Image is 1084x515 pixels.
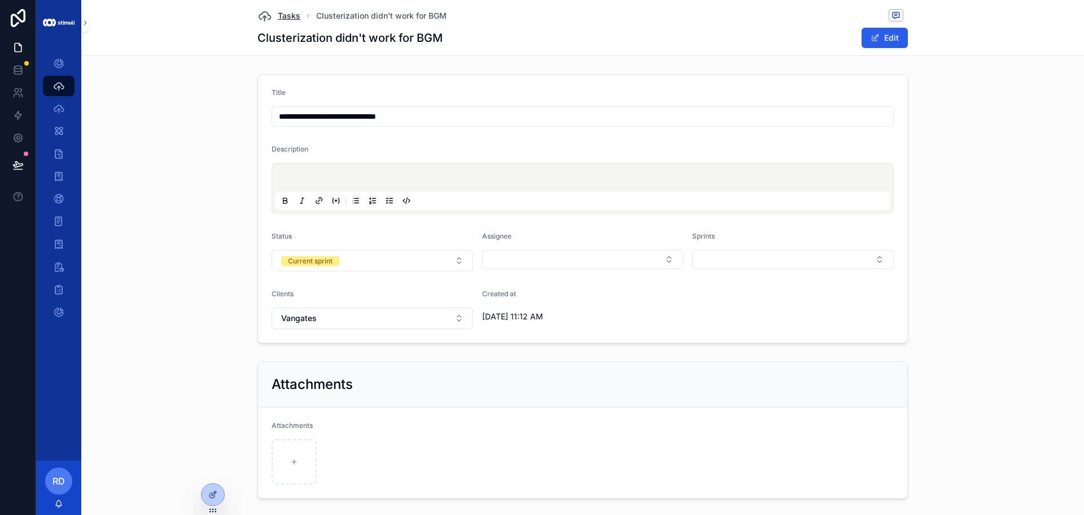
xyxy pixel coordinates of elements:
[272,308,473,329] button: Select Button
[36,45,81,337] div: scrollable content
[482,250,684,269] button: Select Button
[316,10,447,21] a: Clusterization didn't work for BGM
[482,311,631,322] span: [DATE] 11:12 AM
[482,232,512,240] span: Assignee
[53,474,65,488] span: RD
[692,250,894,269] button: Select Button
[257,9,300,23] a: Tasks
[272,250,473,271] button: Select Button
[692,232,715,240] span: Sprints
[272,375,353,393] h2: Attachments
[272,421,313,430] span: Attachments
[288,256,333,266] div: Current sprint
[278,10,300,21] span: Tasks
[272,232,292,240] span: Status
[272,289,294,298] span: Clients
[272,145,308,153] span: Description
[281,313,317,324] span: Vangates
[862,28,908,48] button: Edit
[482,289,516,298] span: Created at
[257,30,443,46] h1: Clusterization didn't work for BGM
[272,88,286,97] span: Title
[43,19,75,26] img: App logo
